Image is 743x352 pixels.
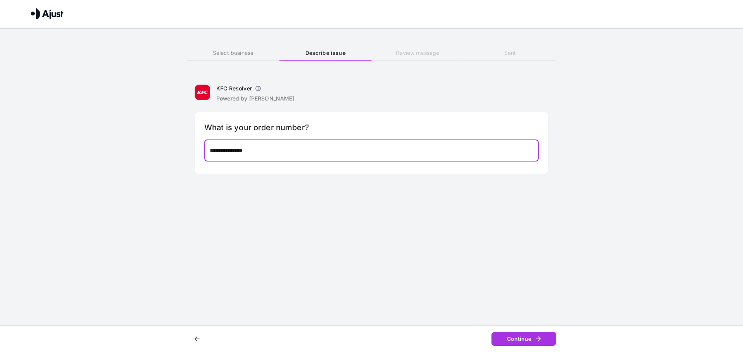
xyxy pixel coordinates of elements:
img: Ajust [31,8,63,19]
h6: Describe issue [279,49,371,57]
h6: KFC Resolver [216,85,252,92]
p: Powered by [PERSON_NAME] [216,95,294,102]
h6: Select business [187,49,279,57]
h6: What is your order number? [204,121,539,134]
h6: Sent [464,49,556,57]
h6: Review message [371,49,464,57]
img: KFC [195,85,210,100]
button: Continue [491,332,556,346]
